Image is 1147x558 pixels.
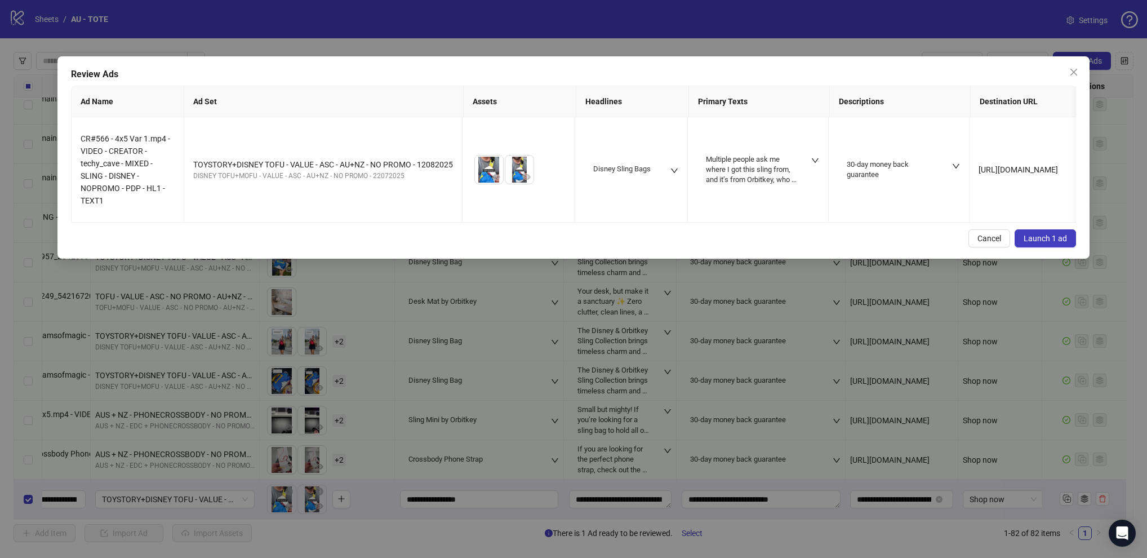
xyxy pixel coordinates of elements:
[670,167,678,175] span: down
[184,86,464,117] th: Ad Set
[193,158,453,171] div: TOYSTORY+DISNEY TOFU - VALUE - ASC - AU+NZ - NO PROMO - 12082025
[847,160,937,180] div: 30-day money back guarantee
[1015,229,1076,247] button: Launch 1 ad
[968,229,1010,247] button: Cancel
[523,173,531,181] span: eye
[576,86,689,117] th: Headlines
[475,156,503,184] img: Asset 1
[1109,520,1136,547] div: Open Intercom Messenger
[490,170,503,184] button: Preview
[593,164,651,174] div: Disney Sling Bags
[979,165,1058,174] span: [URL][DOMAIN_NAME]
[520,170,534,184] button: Preview
[71,68,1076,81] div: Review Ads
[977,234,1001,243] span: Cancel
[1065,63,1083,81] button: Close
[81,134,170,205] span: CR#566 - 4x5 Var 1.mp4 - VIDEO - CREATOR - techy_cave - MIXED - SLING - DISNEY - NOPROMO - PDP - ...
[830,86,971,117] th: Descriptions
[706,154,797,185] div: Multiple people ask me where I got this sling from, and it’s from Orbitkey, who partnered up with...
[689,86,830,117] th: Primary Texts
[505,156,534,184] img: Asset 2
[72,86,184,117] th: Ad Name
[952,162,960,170] span: down
[1024,234,1067,243] span: Launch 1 ad
[492,173,500,181] span: eye
[1069,68,1078,77] span: close
[464,86,576,117] th: Assets
[811,157,819,165] span: down
[193,171,453,181] div: DISNEY TOFU+MOFU - VALUE - ASC - AU+NZ - NO PROMO - 22072025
